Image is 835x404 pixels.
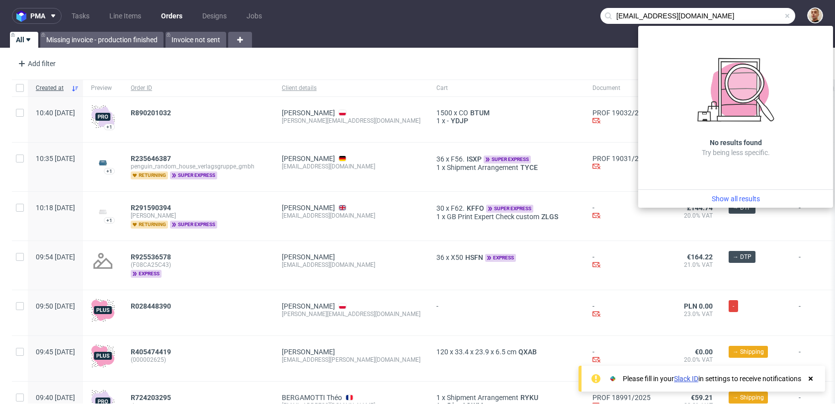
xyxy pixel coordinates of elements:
span: 33.4 x 23.9 x 6.5 cm [455,348,516,356]
a: [PERSON_NAME] [282,253,335,261]
span: ZLGS [539,213,560,221]
span: 1 [436,394,440,402]
a: Show all results [642,194,829,204]
span: Preview [91,84,115,92]
span: express [485,254,516,262]
a: Jobs [241,8,268,24]
div: - [592,302,651,320]
span: 21.0% VAT [667,261,713,269]
span: HSFN [463,253,485,261]
a: R291590394 [131,204,173,212]
a: [PERSON_NAME] [282,109,335,117]
div: x [436,117,577,125]
a: KFFO [465,204,486,212]
span: 1 [436,163,440,171]
a: All [10,32,38,48]
span: F56. [451,155,465,163]
span: super express [170,171,217,179]
span: RYKU [518,394,540,402]
span: 120 [436,348,448,356]
div: +1 [106,168,112,174]
span: (F08CA25C43) [131,261,266,269]
span: F62. [451,204,465,212]
div: x [436,204,577,213]
span: 1500 [436,109,452,117]
span: super express [484,156,531,163]
span: 10:35 [DATE] [36,155,75,162]
a: R028448390 [131,302,173,310]
a: Line Items [103,8,147,24]
span: €164.22 [687,253,713,261]
div: - [592,253,651,270]
span: R724203295 [131,394,171,402]
div: +1 [106,124,112,130]
img: Slack [608,374,618,384]
span: → Shipping [733,393,764,402]
span: → DTP [733,203,751,212]
div: x [436,213,577,221]
a: [PERSON_NAME] [282,348,335,356]
a: [PERSON_NAME] [282,155,335,162]
a: PROF 18991/2025 [592,394,651,402]
span: Shipment Arrangement [447,163,518,171]
span: R405474419 [131,348,171,356]
span: 20.0% VAT [667,356,713,364]
div: x [436,253,577,262]
span: 23.0% VAT [667,310,713,318]
span: 09:40 [DATE] [36,394,75,402]
span: 36 [436,253,444,261]
span: X50 [451,253,463,261]
a: [PERSON_NAME] [282,204,335,212]
span: GB Print Expert Check custom [447,213,539,221]
span: Client details [282,84,420,92]
span: YDJP [449,117,470,125]
span: returning [131,171,168,179]
a: R925536578 [131,253,173,261]
a: [PERSON_NAME] [282,302,335,310]
span: returning [131,221,168,229]
a: BTUM [468,109,492,117]
a: Missing invoice - production finished [40,32,164,48]
span: - [447,117,449,125]
span: penguin_random_house_verlagsgruppe_gmbh [131,162,266,170]
span: super express [486,205,533,213]
span: 1 [436,117,440,125]
div: [EMAIL_ADDRESS][DOMAIN_NAME] [282,261,420,269]
span: 09:45 [DATE] [36,348,75,356]
img: plus-icon.676465ae8f3a83198b3f.png [91,344,115,368]
a: Tasks [66,8,95,24]
span: - [733,302,734,311]
img: Bartłomiej Leśniczuk [808,8,822,22]
a: R724203295 [131,394,173,402]
div: - [592,204,651,221]
span: PLN 0.00 [684,302,713,310]
span: 09:50 [DATE] [36,302,75,310]
span: → Shipping [733,347,764,356]
img: logo [16,10,30,22]
div: [PERSON_NAME][EMAIL_ADDRESS][DOMAIN_NAME] [282,310,420,318]
span: super express [170,221,217,229]
span: €0.00 [695,348,713,356]
a: BERGAMOTTI Théo [282,394,342,402]
div: [EMAIL_ADDRESS][DOMAIN_NAME] [282,212,420,220]
a: Orders [155,8,188,24]
div: [EMAIL_ADDRESS][PERSON_NAME][DOMAIN_NAME] [282,356,420,364]
div: [PERSON_NAME][EMAIL_ADDRESS][DOMAIN_NAME] [282,117,420,125]
span: 1 [436,213,440,221]
a: QXAB [516,348,539,356]
a: Slack ID [674,375,698,383]
span: £144.74 [687,204,713,212]
span: 10:40 [DATE] [36,109,75,117]
span: Order ID [131,84,266,92]
div: Please fill in your in settings to receive notifications [623,374,801,384]
span: TYCE [518,163,540,171]
a: R235646387 [131,155,173,162]
div: - [592,348,651,365]
span: Created at [36,84,67,92]
a: ISXP [465,155,484,163]
p: Try being less specific. [702,148,770,158]
button: pma [12,8,62,24]
span: 36 [436,155,444,163]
